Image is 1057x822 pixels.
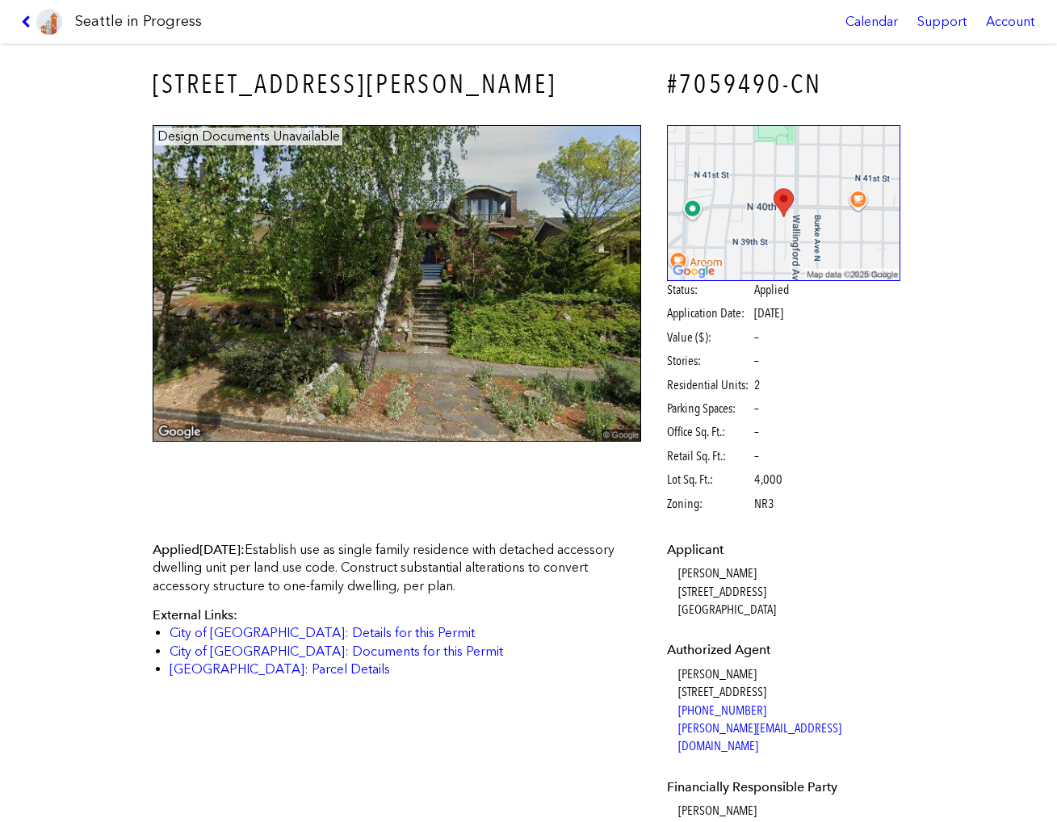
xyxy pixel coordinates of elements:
span: Application Date: [667,304,752,322]
span: [DATE] [754,305,783,321]
span: Stories: [667,352,752,370]
span: – [754,447,759,465]
dd: [PERSON_NAME] [STREET_ADDRESS] [678,665,900,756]
dt: Financially Responsible Party [667,778,900,796]
span: Applied [754,281,789,299]
dt: Applicant [667,541,900,559]
span: [DATE] [199,542,241,557]
span: Parking Spaces: [667,400,752,417]
h3: [STREET_ADDRESS][PERSON_NAME] [153,66,642,103]
span: Value ($): [667,329,752,346]
a: [PERSON_NAME][EMAIL_ADDRESS][DOMAIN_NAME] [678,720,841,753]
a: City of [GEOGRAPHIC_DATA]: Details for this Permit [170,625,475,640]
figcaption: Design Documents Unavailable [155,128,342,145]
span: Lot Sq. Ft.: [667,471,752,489]
img: favicon-96x96.png [36,9,62,35]
a: City of [GEOGRAPHIC_DATA]: Documents for this Permit [170,644,503,659]
span: – [754,329,759,346]
span: External Links: [153,607,237,623]
span: Office Sq. Ft.: [667,423,752,441]
h1: Seattle in Progress [75,11,202,31]
span: NR3 [754,495,774,513]
span: Residential Units: [667,376,752,394]
span: – [754,400,759,417]
h4: #7059490-CN [667,66,900,103]
span: Retail Sq. Ft.: [667,447,752,465]
dd: [PERSON_NAME] [STREET_ADDRESS] [GEOGRAPHIC_DATA] [678,564,900,619]
span: – [754,423,759,441]
span: 4,000 [754,471,782,489]
img: staticmap [667,125,900,281]
span: – [754,352,759,370]
img: 3932_DENSMORE_AVE_N_SEATTLE.jpg [153,125,642,442]
span: Applied : [153,542,245,557]
a: [GEOGRAPHIC_DATA]: Parcel Details [170,661,390,677]
dt: Authorized Agent [667,641,900,659]
a: [PHONE_NUMBER] [678,702,766,718]
span: Status: [667,281,752,299]
span: 2 [754,376,761,394]
span: Zoning: [667,495,752,513]
p: Establish use as single family residence with detached accessory dwelling unit per land use code.... [153,541,642,595]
